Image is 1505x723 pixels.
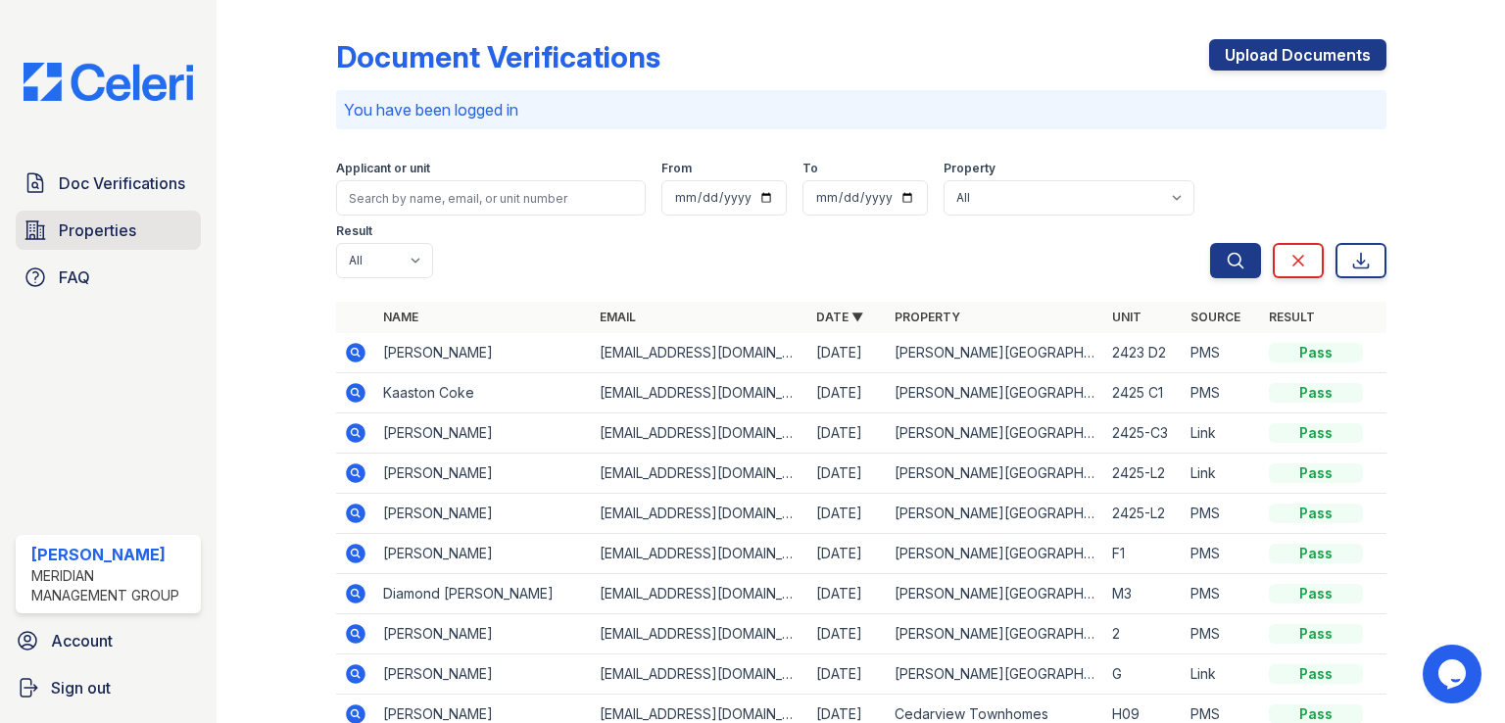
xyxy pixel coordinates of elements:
[59,218,136,242] span: Properties
[1104,614,1183,654] td: 2
[887,494,1103,534] td: [PERSON_NAME][GEOGRAPHIC_DATA]
[887,333,1103,373] td: [PERSON_NAME][GEOGRAPHIC_DATA]
[1269,343,1363,362] div: Pass
[802,161,818,176] label: To
[375,654,592,695] td: [PERSON_NAME]
[31,543,193,566] div: [PERSON_NAME]
[808,373,887,413] td: [DATE]
[375,454,592,494] td: [PERSON_NAME]
[1269,423,1363,443] div: Pass
[1183,574,1261,614] td: PMS
[1183,454,1261,494] td: Link
[1183,614,1261,654] td: PMS
[1104,654,1183,695] td: G
[375,614,592,654] td: [PERSON_NAME]
[887,454,1103,494] td: [PERSON_NAME][GEOGRAPHIC_DATA]
[1183,413,1261,454] td: Link
[1209,39,1386,71] a: Upload Documents
[1104,574,1183,614] td: M3
[336,223,372,239] label: Result
[375,333,592,373] td: [PERSON_NAME]
[336,161,430,176] label: Applicant or unit
[336,180,646,216] input: Search by name, email, or unit number
[1269,544,1363,563] div: Pass
[1104,534,1183,574] td: F1
[887,654,1103,695] td: [PERSON_NAME][GEOGRAPHIC_DATA]
[1190,310,1240,324] a: Source
[1269,584,1363,603] div: Pass
[59,265,90,289] span: FAQ
[592,614,808,654] td: [EMAIL_ADDRESS][DOMAIN_NAME]
[1269,664,1363,684] div: Pass
[1269,310,1315,324] a: Result
[344,98,1379,121] p: You have been logged in
[592,574,808,614] td: [EMAIL_ADDRESS][DOMAIN_NAME]
[592,413,808,454] td: [EMAIL_ADDRESS][DOMAIN_NAME]
[16,258,201,297] a: FAQ
[1112,310,1141,324] a: Unit
[8,668,209,707] a: Sign out
[592,534,808,574] td: [EMAIL_ADDRESS][DOMAIN_NAME]
[592,454,808,494] td: [EMAIL_ADDRESS][DOMAIN_NAME]
[1104,373,1183,413] td: 2425 C1
[1269,463,1363,483] div: Pass
[375,494,592,534] td: [PERSON_NAME]
[1104,454,1183,494] td: 2425-L2
[8,63,209,101] img: CE_Logo_Blue-a8612792a0a2168367f1c8372b55b34899dd931a85d93a1a3d3e32e68fde9ad4.png
[887,413,1103,454] td: [PERSON_NAME][GEOGRAPHIC_DATA]
[808,413,887,454] td: [DATE]
[887,574,1103,614] td: [PERSON_NAME][GEOGRAPHIC_DATA]
[808,574,887,614] td: [DATE]
[1183,654,1261,695] td: Link
[887,373,1103,413] td: [PERSON_NAME][GEOGRAPHIC_DATA]
[808,654,887,695] td: [DATE]
[31,566,193,605] div: Meridian Management Group
[808,333,887,373] td: [DATE]
[1183,373,1261,413] td: PMS
[808,494,887,534] td: [DATE]
[808,614,887,654] td: [DATE]
[592,494,808,534] td: [EMAIL_ADDRESS][DOMAIN_NAME]
[1104,413,1183,454] td: 2425-C3
[375,574,592,614] td: Diamond [PERSON_NAME]
[1269,383,1363,403] div: Pass
[592,373,808,413] td: [EMAIL_ADDRESS][DOMAIN_NAME]
[661,161,692,176] label: From
[383,310,418,324] a: Name
[51,676,111,699] span: Sign out
[51,629,113,652] span: Account
[816,310,863,324] a: Date ▼
[1423,645,1485,703] iframe: chat widget
[375,373,592,413] td: Kaaston Coke
[375,413,592,454] td: [PERSON_NAME]
[592,654,808,695] td: [EMAIL_ADDRESS][DOMAIN_NAME]
[592,333,808,373] td: [EMAIL_ADDRESS][DOMAIN_NAME]
[1183,534,1261,574] td: PMS
[944,161,995,176] label: Property
[1104,333,1183,373] td: 2423 D2
[16,164,201,203] a: Doc Verifications
[59,171,185,195] span: Doc Verifications
[887,614,1103,654] td: [PERSON_NAME][GEOGRAPHIC_DATA]
[1104,494,1183,534] td: 2425-L2
[375,534,592,574] td: [PERSON_NAME]
[1183,494,1261,534] td: PMS
[1269,624,1363,644] div: Pass
[887,534,1103,574] td: [PERSON_NAME][GEOGRAPHIC_DATA]
[600,310,636,324] a: Email
[808,454,887,494] td: [DATE]
[808,534,887,574] td: [DATE]
[1183,333,1261,373] td: PMS
[336,39,660,74] div: Document Verifications
[16,211,201,250] a: Properties
[8,621,209,660] a: Account
[895,310,960,324] a: Property
[1269,504,1363,523] div: Pass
